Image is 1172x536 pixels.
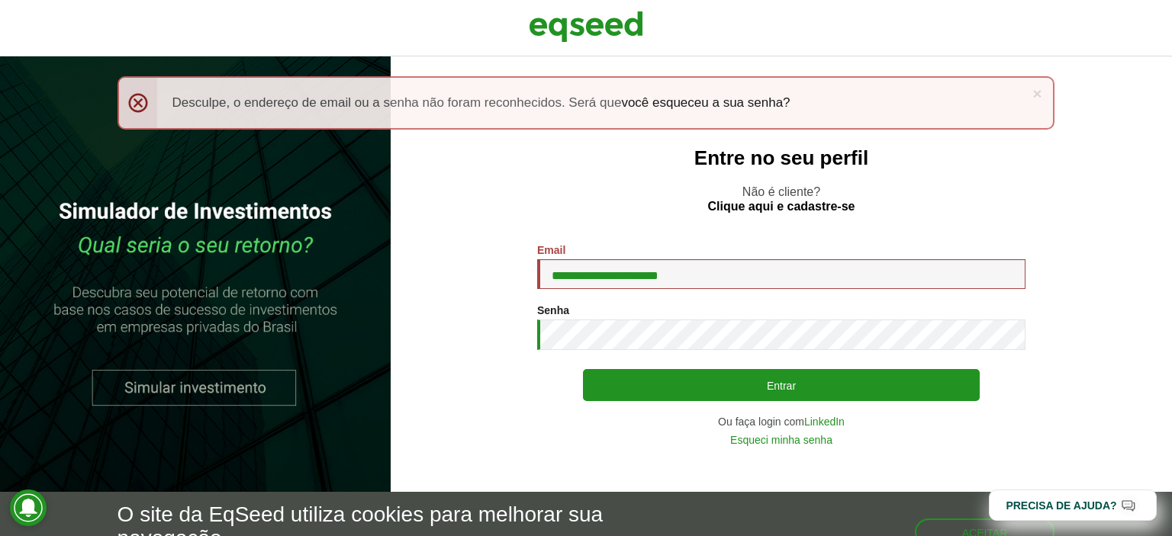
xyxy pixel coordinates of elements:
[708,201,855,213] a: Clique aqui e cadastre-se
[621,96,790,109] a: você esqueceu a sua senha?
[537,416,1025,427] div: Ou faça login com
[730,435,832,445] a: Esqueci minha senha
[421,147,1141,169] h2: Entre no seu perfil
[118,76,1055,130] div: Desculpe, o endereço de email ou a senha não foram reconhecidos. Será que
[804,416,845,427] a: LinkedIn
[537,245,565,255] label: Email
[583,369,980,401] button: Entrar
[537,305,569,316] label: Senha
[421,185,1141,213] p: Não é cliente?
[529,8,643,46] img: EqSeed Logo
[1032,85,1042,101] a: ×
